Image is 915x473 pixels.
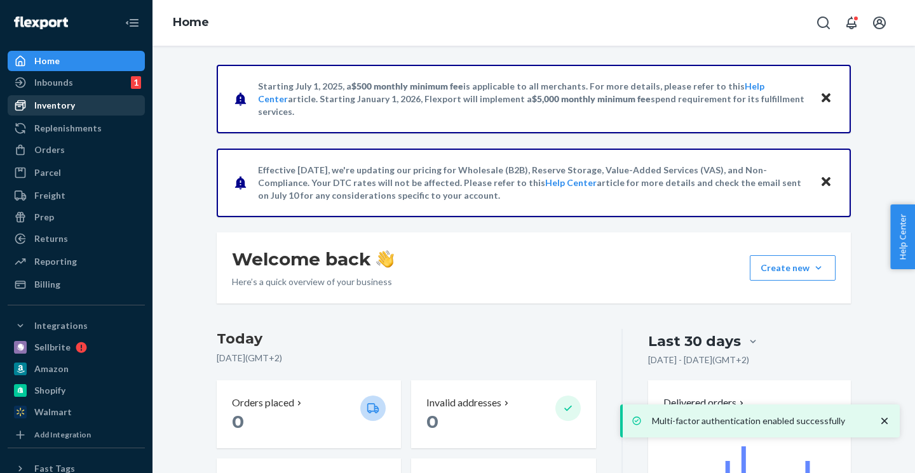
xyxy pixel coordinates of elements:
[652,415,865,427] p: Multi-factor authentication enabled successfully
[8,95,145,116] a: Inventory
[545,177,597,188] a: Help Center
[34,319,88,332] div: Integrations
[34,99,75,112] div: Inventory
[232,276,394,288] p: Here’s a quick overview of your business
[217,329,596,349] h3: Today
[890,204,915,269] button: Help Center
[232,396,294,410] p: Orders placed
[426,411,438,432] span: 0
[426,396,501,410] p: Invalid addresses
[34,143,65,156] div: Orders
[867,10,892,36] button: Open account menu
[34,55,60,67] div: Home
[217,380,401,448] button: Orders placed 0
[8,207,145,227] a: Prep
[34,76,73,89] div: Inbounds
[8,140,145,160] a: Orders
[34,278,60,291] div: Billing
[8,163,145,183] a: Parcel
[411,380,595,448] button: Invalid addresses 0
[34,406,72,418] div: Walmart
[8,185,145,206] a: Freight
[232,248,394,270] h1: Welcome back
[750,255,836,281] button: Create new
[811,10,836,36] button: Open Search Box
[258,80,808,118] p: Starting July 1, 2025, a is applicable to all merchants. For more details, please refer to this a...
[34,166,61,179] div: Parcel
[8,380,145,401] a: Shopify
[258,164,808,202] p: Effective [DATE], we're updating our pricing for Wholesale (B2B), Reserve Storage, Value-Added Se...
[34,255,77,268] div: Reporting
[8,337,145,357] a: Sellbrite
[131,76,141,89] div: 1
[351,81,463,91] span: $500 monthly minimum fee
[376,250,394,268] img: hand-wave emoji
[34,363,69,375] div: Amazon
[217,352,596,364] p: [DATE] ( GMT+2 )
[34,211,54,223] div: Prep
[8,51,145,71] a: Home
[34,189,65,202] div: Freight
[8,316,145,336] button: Integrations
[8,118,145,138] a: Replenishments
[532,93,651,104] span: $5,000 monthly minimum fee
[173,15,209,29] a: Home
[648,331,741,351] div: Last 30 days
[232,411,244,432] span: 0
[8,229,145,249] a: Returns
[8,274,145,295] a: Billing
[34,232,68,245] div: Returns
[14,17,68,29] img: Flexport logo
[8,359,145,379] a: Amazon
[878,415,891,427] svg: close toast
[34,384,65,397] div: Shopify
[8,402,145,422] a: Walmart
[119,10,145,36] button: Close Navigation
[8,72,145,93] a: Inbounds1
[34,341,71,354] div: Sellbrite
[818,90,834,108] button: Close
[648,354,749,366] p: [DATE] - [DATE] ( GMT+2 )
[818,173,834,192] button: Close
[839,10,864,36] button: Open notifications
[8,251,145,272] a: Reporting
[663,396,747,410] button: Delivered orders
[163,4,219,41] ol: breadcrumbs
[34,429,91,440] div: Add Integration
[34,122,102,135] div: Replenishments
[8,427,145,443] a: Add Integration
